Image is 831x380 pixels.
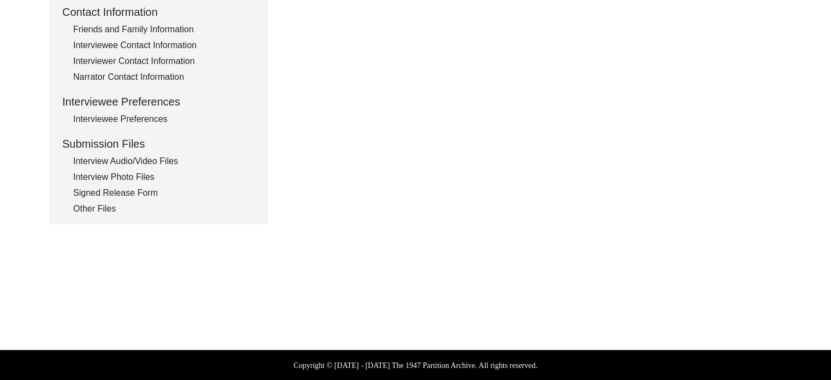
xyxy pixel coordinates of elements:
[73,71,255,84] div: Narrator Contact Information
[73,39,255,52] div: Interviewee Contact Information
[73,171,255,184] div: Interview Photo Files
[62,4,255,20] div: Contact Information
[62,136,255,152] div: Submission Files
[293,360,537,371] label: Copyright © [DATE] - [DATE] The 1947 Partition Archive. All rights reserved.
[62,93,255,110] div: Interviewee Preferences
[73,55,255,68] div: Interviewer Contact Information
[73,155,255,168] div: Interview Audio/Video Files
[73,23,255,36] div: Friends and Family Information
[73,186,255,200] div: Signed Release Form
[73,113,255,126] div: Interviewee Preferences
[73,202,255,215] div: Other Files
